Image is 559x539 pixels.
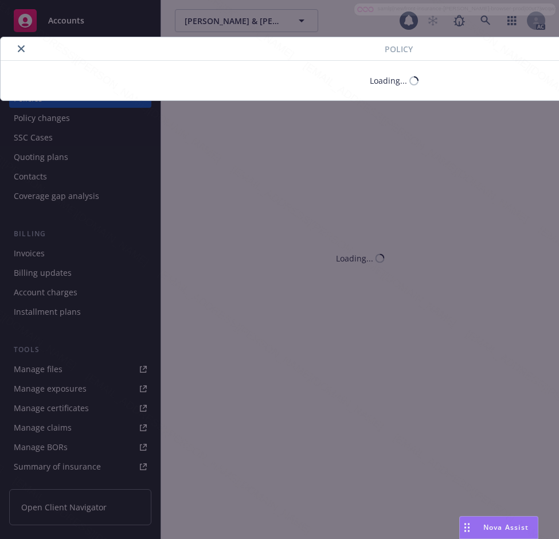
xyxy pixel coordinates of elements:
span: Policy [385,43,413,55]
div: Drag to move [460,517,474,538]
button: Nova Assist [459,516,538,539]
div: Loading... [370,75,407,87]
span: Nova Assist [483,522,529,532]
button: close [14,42,28,56]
